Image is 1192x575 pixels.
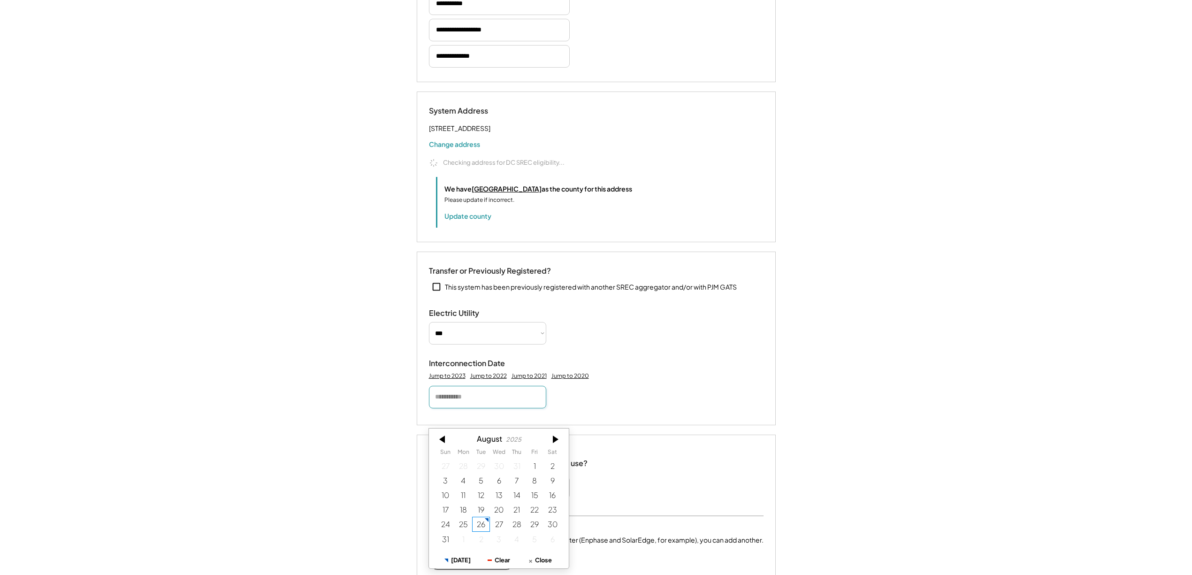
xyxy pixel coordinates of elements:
[526,459,543,473] div: 8/01/2025
[429,106,523,116] div: System Address
[472,184,542,193] u: [GEOGRAPHIC_DATA]
[436,473,454,488] div: 8/03/2025
[436,532,454,546] div: 8/31/2025
[508,449,526,459] th: Thursday
[543,532,561,546] div: 9/06/2025
[443,158,565,167] div: Checking address for DC SREC eligibility...
[470,372,507,380] div: Jump to 2022
[526,532,543,546] div: 9/05/2025
[454,473,472,488] div: 8/04/2025
[436,449,454,459] th: Sunday
[436,488,454,502] div: 8/10/2025
[490,449,508,459] th: Wednesday
[543,473,561,488] div: 8/09/2025
[490,503,508,517] div: 8/20/2025
[429,372,466,380] div: Jump to 2023
[477,434,502,443] div: August
[444,184,632,194] div: We have as the county for this address
[520,552,561,568] button: Close
[472,517,490,532] div: 8/26/2025
[508,459,526,473] div: 7/31/2025
[526,488,543,502] div: 8/15/2025
[490,459,508,473] div: 7/30/2025
[526,449,543,459] th: Friday
[472,503,490,517] div: 8/19/2025
[472,488,490,502] div: 8/12/2025
[454,449,472,459] th: Monday
[512,372,547,380] div: Jump to 2021
[436,459,454,473] div: 7/27/2025
[429,308,523,318] div: Electric Utility
[508,503,526,517] div: 8/21/2025
[444,211,491,221] button: Update county
[437,552,478,568] button: [DATE]
[490,473,508,488] div: 8/06/2025
[508,532,526,546] div: 9/04/2025
[429,123,490,134] div: [STREET_ADDRESS]
[429,266,551,276] div: Transfer or Previously Registered?
[551,372,589,380] div: Jump to 2020
[490,532,508,546] div: 9/03/2025
[454,503,472,517] div: 8/18/2025
[505,436,521,443] div: 2025
[454,488,472,502] div: 8/11/2025
[472,532,490,546] div: 9/02/2025
[543,517,561,532] div: 8/30/2025
[543,488,561,502] div: 8/16/2025
[454,532,472,546] div: 9/01/2025
[478,552,520,568] button: Clear
[526,503,543,517] div: 8/22/2025
[508,517,526,532] div: 8/28/2025
[454,459,472,473] div: 7/28/2025
[490,517,508,532] div: 8/27/2025
[445,283,737,292] div: This system has been previously registered with another SREC aggregator and/or with PJM GATS
[444,196,514,204] div: Please update if incorrect.
[472,473,490,488] div: 8/05/2025
[454,517,472,532] div: 8/25/2025
[436,503,454,517] div: 8/17/2025
[429,359,523,368] div: Interconnection Date
[472,449,490,459] th: Tuesday
[543,459,561,473] div: 8/02/2025
[526,517,543,532] div: 8/29/2025
[472,459,490,473] div: 7/29/2025
[508,473,526,488] div: 8/07/2025
[543,449,561,459] th: Saturday
[429,535,764,545] div: If this system has more than one make of inverter (Enphase and SolarEdge, for example), you can a...
[508,488,526,502] div: 8/14/2025
[490,488,508,502] div: 8/13/2025
[436,517,454,532] div: 8/24/2025
[429,139,480,149] button: Change address
[526,473,543,488] div: 8/08/2025
[543,503,561,517] div: 8/23/2025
